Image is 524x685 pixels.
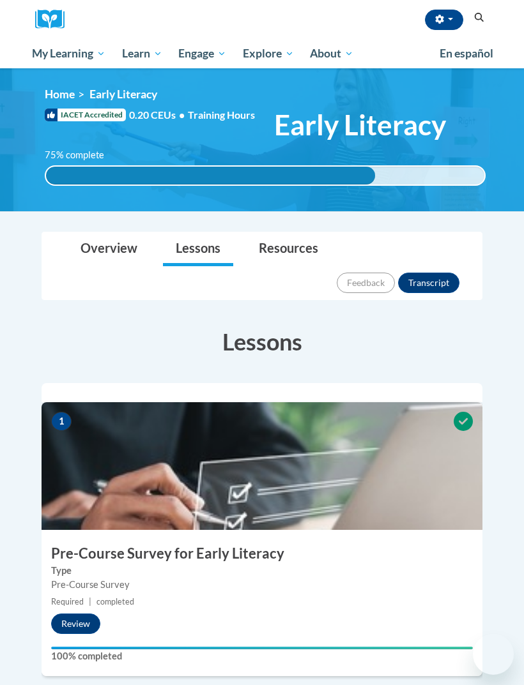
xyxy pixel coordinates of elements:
[42,326,482,358] h3: Lessons
[398,273,459,293] button: Transcript
[68,232,150,266] a: Overview
[440,47,493,60] span: En español
[51,412,72,431] span: 1
[35,10,73,29] img: Logo brand
[302,39,362,68] a: About
[42,544,482,564] h3: Pre-Course Survey for Early Literacy
[470,10,489,26] button: Search
[45,87,75,101] a: Home
[235,39,302,68] a: Explore
[425,10,463,30] button: Account Settings
[51,597,84,606] span: Required
[163,232,233,266] a: Lessons
[51,578,473,592] div: Pre-Course Survey
[42,402,482,530] img: Course Image
[32,46,105,61] span: My Learning
[46,167,375,184] div: 75% complete
[45,109,126,121] span: IACET Accredited
[51,564,473,578] label: Type
[129,108,188,122] span: 0.20 CEUs
[473,634,514,675] iframe: Button to launch messaging window
[89,87,157,101] span: Early Literacy
[89,597,91,606] span: |
[45,148,118,162] label: 75% complete
[274,108,446,142] span: Early Literacy
[246,232,331,266] a: Resources
[96,597,134,606] span: completed
[24,39,114,68] a: My Learning
[114,39,171,68] a: Learn
[35,10,73,29] a: Cox Campus
[243,46,294,61] span: Explore
[178,46,226,61] span: Engage
[122,46,162,61] span: Learn
[431,40,502,67] a: En español
[310,46,353,61] span: About
[337,273,395,293] button: Feedback
[170,39,235,68] a: Engage
[51,649,473,663] label: 100% completed
[179,109,185,121] span: •
[51,613,100,634] button: Review
[51,647,473,649] div: Your progress
[188,109,255,121] span: Training Hours
[22,39,502,68] div: Main menu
